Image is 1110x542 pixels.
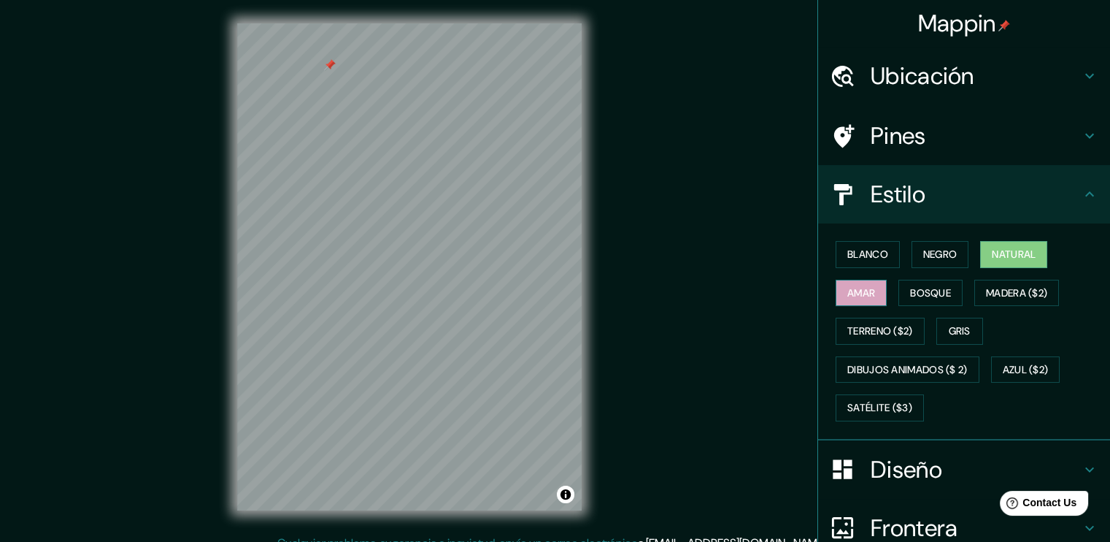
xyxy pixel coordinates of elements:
button: Gris [936,318,983,345]
font: Amar [847,284,875,302]
font: Bosque [910,284,951,302]
button: Blanco [836,241,900,268]
h4: Ubicación [871,61,1081,91]
font: Gris [949,322,971,340]
font: Satélite ($3) [847,399,912,417]
button: Bosque [898,280,963,307]
canvas: Mapa [237,23,582,511]
font: Madera ($2) [986,284,1047,302]
div: Ubicación [818,47,1110,105]
font: Azul ($2) [1003,361,1049,379]
button: Dibujos animados ($ 2) [836,356,979,383]
div: Pines [818,107,1110,165]
button: Amar [836,280,887,307]
button: Natural [980,241,1047,268]
div: Diseño [818,440,1110,499]
div: Estilo [818,165,1110,224]
font: Negro [923,245,957,264]
font: Dibujos animados ($ 2) [847,361,968,379]
h4: Diseño [871,455,1081,484]
button: Madera ($2) [974,280,1059,307]
button: Negro [911,241,969,268]
font: Natural [992,245,1036,264]
iframe: Help widget launcher [980,485,1094,526]
font: Blanco [847,245,888,264]
button: Alternar atribución [557,486,574,503]
button: Satélite ($3) [836,394,924,421]
button: Azul ($2) [991,356,1060,383]
button: Terreno ($2) [836,318,925,345]
font: Mappin [918,8,996,39]
h4: Estilo [871,180,1081,209]
font: Terreno ($2) [847,322,913,340]
h4: Pines [871,121,1081,150]
img: pin-icon.png [998,20,1010,31]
